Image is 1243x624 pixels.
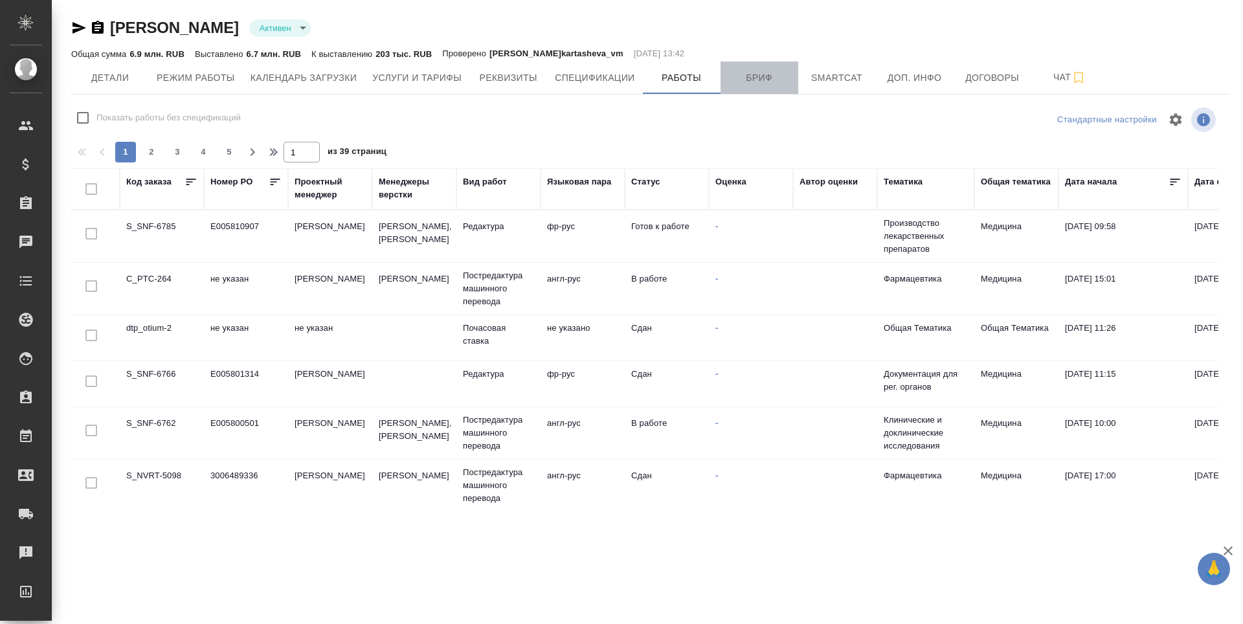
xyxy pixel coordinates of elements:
[71,49,129,59] p: Общая сумма
[247,49,301,59] p: 6.7 млн. RUB
[204,266,288,311] td: не указан
[463,322,534,348] p: Почасовая ставка
[120,214,204,259] td: S_SNF-6785
[974,361,1058,407] td: Медицина
[167,142,188,162] button: 3
[1058,410,1188,456] td: [DATE] 10:00
[126,175,172,188] div: Код заказа
[193,142,214,162] button: 4
[884,70,946,86] span: Доп. инфо
[981,175,1051,188] div: Общая тематика
[96,111,241,124] span: Показать работы без спецификаций
[715,369,718,379] a: -
[806,70,868,86] span: Smartcat
[120,266,204,311] td: C_PTC-264
[167,146,188,159] span: 3
[288,315,372,361] td: не указан
[728,70,790,86] span: Бриф
[204,361,288,407] td: E005801314
[120,410,204,456] td: S_SNF-6762
[204,410,288,456] td: E005800501
[157,70,235,86] span: Режим работы
[541,410,625,456] td: англ-рус
[547,175,612,188] div: Языковая пара
[90,20,106,36] button: Скопировать ссылку
[311,49,375,59] p: К выставлению
[1039,69,1101,85] span: Чат
[651,70,713,86] span: Работы
[219,146,240,159] span: 5
[141,146,162,159] span: 2
[463,269,534,308] p: Постредактура машинного перевода
[1198,553,1230,585] button: 🙏
[372,70,462,86] span: Услуги и тарифы
[884,469,968,482] p: Фармацевтика
[884,273,968,285] p: Фармацевтика
[800,175,858,188] div: Автор оценки
[204,463,288,508] td: 3006489336
[1160,104,1191,135] span: Настроить таблицу
[204,315,288,361] td: не указан
[463,175,507,188] div: Вид работ
[288,266,372,311] td: [PERSON_NAME]
[625,266,709,311] td: В работе
[328,144,386,162] span: из 39 страниц
[204,214,288,259] td: E005810907
[541,361,625,407] td: фр-рус
[974,214,1058,259] td: Медицина
[625,463,709,508] td: Сдан
[442,47,489,60] p: Проверено
[884,368,968,394] p: Документация для рег. органов
[120,315,204,361] td: dtp_otium-2
[120,463,204,508] td: S_NVRT-5098
[715,418,718,428] a: -
[141,142,162,162] button: 2
[110,19,239,36] a: [PERSON_NAME]
[625,315,709,361] td: Сдан
[195,49,247,59] p: Выставлено
[463,414,534,452] p: Постредактура машинного перевода
[1058,214,1188,259] td: [DATE] 09:58
[249,19,311,37] div: Активен
[974,463,1058,508] td: Медицина
[256,23,295,34] button: Активен
[71,20,87,36] button: Скопировать ссылку для ЯМессенджера
[884,217,968,256] p: Производство лекарственных препаратов
[974,266,1058,311] td: Медицина
[541,463,625,508] td: англ-рус
[463,368,534,381] p: Редактура
[372,410,456,456] td: [PERSON_NAME], [PERSON_NAME]
[288,410,372,456] td: [PERSON_NAME]
[541,315,625,361] td: не указано
[372,214,456,259] td: [PERSON_NAME], [PERSON_NAME]
[251,70,357,86] span: Календарь загрузки
[477,70,539,86] span: Реквизиты
[1191,107,1218,132] span: Посмотреть информацию
[631,175,660,188] div: Статус
[884,322,968,335] p: Общая Тематика
[555,70,634,86] span: Спецификации
[974,410,1058,456] td: Медицина
[372,463,456,508] td: [PERSON_NAME]
[884,414,968,452] p: Клинические и доклинические исследования
[193,146,214,159] span: 4
[379,175,450,201] div: Менеджеры верстки
[219,142,240,162] button: 5
[129,49,184,59] p: 6.9 млн. RUB
[541,266,625,311] td: англ-рус
[1194,175,1242,188] div: Дата сдачи
[715,175,746,188] div: Оценка
[625,214,709,259] td: Готов к работе
[634,47,685,60] p: [DATE] 13:42
[1203,555,1225,583] span: 🙏
[1058,266,1188,311] td: [DATE] 15:01
[541,214,625,259] td: фр-рус
[1054,110,1160,130] div: split button
[974,315,1058,361] td: Общая Тематика
[288,361,372,407] td: [PERSON_NAME]
[1071,70,1086,85] svg: Подписаться
[1058,361,1188,407] td: [DATE] 11:15
[1058,463,1188,508] td: [DATE] 17:00
[295,175,366,201] div: Проектный менеджер
[625,410,709,456] td: В работе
